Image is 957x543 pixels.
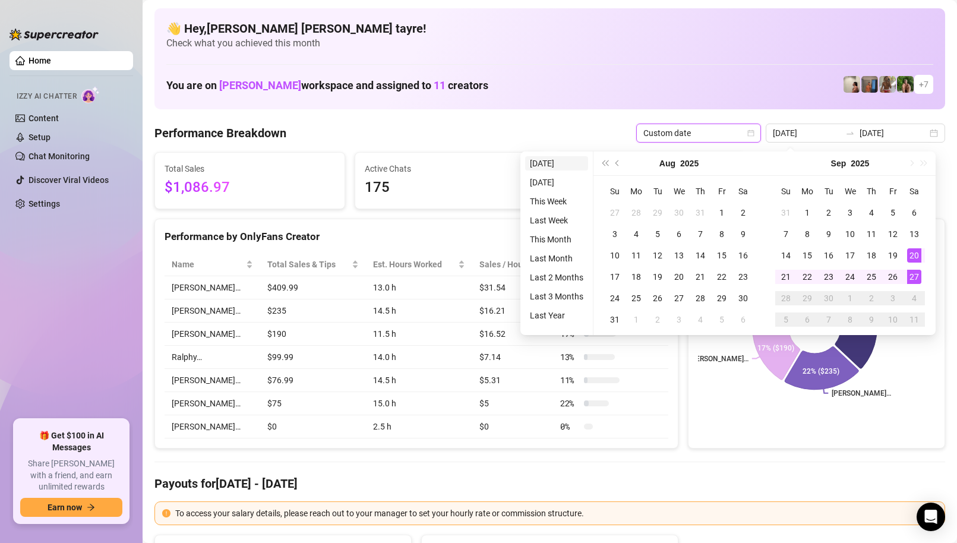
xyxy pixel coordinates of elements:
button: Choose a month [659,151,675,175]
div: 22 [800,270,814,284]
td: 2025-07-31 [690,202,711,223]
div: 6 [907,206,921,220]
th: Su [604,181,626,202]
h4: 👋 Hey, [PERSON_NAME] [PERSON_NAME] tayre ! [166,20,933,37]
a: Discover Viral Videos [29,175,109,185]
div: 27 [672,291,686,305]
button: Last year (Control + left) [598,151,611,175]
a: Chat Monitoring [29,151,90,161]
div: 25 [629,291,643,305]
div: 4 [907,291,921,305]
div: 20 [672,270,686,284]
div: 3 [672,312,686,327]
td: 2025-08-09 [732,223,754,245]
td: $16.52 [472,323,553,346]
div: 9 [736,227,750,241]
a: Setup [29,132,50,142]
div: 28 [693,291,708,305]
div: 12 [650,248,665,263]
td: 2025-07-30 [668,202,690,223]
td: 14.5 h [366,299,472,323]
td: 2025-09-16 [818,245,839,266]
td: 14.5 h [366,369,472,392]
td: 2025-08-25 [626,288,647,309]
td: 2025-09-13 [904,223,925,245]
span: 11 % [560,374,579,387]
div: 27 [907,270,921,284]
td: 2025-10-11 [904,309,925,330]
div: 9 [864,312,879,327]
div: 14 [779,248,793,263]
td: 2025-09-06 [732,309,754,330]
td: 2025-08-05 [647,223,668,245]
td: 2025-08-15 [711,245,732,266]
td: 2025-09-30 [818,288,839,309]
td: 2025-08-10 [604,245,626,266]
div: 29 [650,206,665,220]
td: $5 [472,392,553,415]
td: 2025-09-04 [861,202,882,223]
text: [PERSON_NAME]… [832,389,891,397]
span: Share [PERSON_NAME] with a friend, and earn unlimited rewards [20,458,122,493]
li: Last Week [525,213,588,228]
a: Content [29,113,59,123]
div: 31 [779,206,793,220]
span: + 7 [919,78,928,91]
td: 2025-10-07 [818,309,839,330]
td: 2025-10-06 [797,309,818,330]
a: Home [29,56,51,65]
input: End date [860,127,927,140]
div: 13 [907,227,921,241]
td: 2025-08-16 [732,245,754,266]
td: 2025-09-25 [861,266,882,288]
th: Tu [647,181,668,202]
h1: You are on workspace and assigned to creators [166,79,488,92]
td: $235 [260,299,366,323]
td: 2025-08-02 [732,202,754,223]
div: 15 [715,248,729,263]
td: 2025-09-03 [668,309,690,330]
td: 2025-10-02 [861,288,882,309]
td: 11.5 h [366,323,472,346]
td: 2025-10-10 [882,309,904,330]
th: Th [861,181,882,202]
td: 2025-08-08 [711,223,732,245]
div: 8 [715,227,729,241]
td: 2025-09-18 [861,245,882,266]
img: Nathaniel [879,76,896,93]
div: 18 [864,248,879,263]
div: 26 [886,270,900,284]
div: 7 [779,227,793,241]
div: 8 [800,227,814,241]
td: 2025-09-20 [904,245,925,266]
th: Su [775,181,797,202]
li: This Month [525,232,588,247]
td: 2025-09-14 [775,245,797,266]
div: 3 [843,206,857,220]
input: Start date [773,127,841,140]
span: Name [172,258,244,271]
span: to [845,128,855,138]
div: 10 [608,248,622,263]
span: Earn now [48,503,82,512]
img: Ralphy [844,76,860,93]
td: Ralphy… [165,346,260,369]
div: 21 [693,270,708,284]
td: $75 [260,392,366,415]
td: 2025-09-02 [647,309,668,330]
div: 30 [736,291,750,305]
div: 2 [736,206,750,220]
td: 2025-08-28 [690,288,711,309]
td: 2025-08-29 [711,288,732,309]
h4: Performance Breakdown [154,125,286,141]
button: Choose a year [680,151,699,175]
td: 2025-09-21 [775,266,797,288]
div: Performance by OnlyFans Creator [165,229,668,245]
button: Previous month (PageUp) [611,151,624,175]
div: 23 [822,270,836,284]
div: 11 [907,312,921,327]
img: Nathaniel [897,76,914,93]
td: 2025-08-18 [626,266,647,288]
td: 2025-09-10 [839,223,861,245]
div: 25 [864,270,879,284]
